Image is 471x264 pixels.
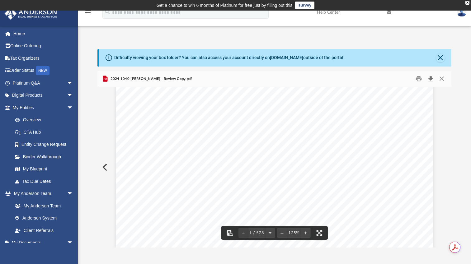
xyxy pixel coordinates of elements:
a: Entity Change Request [9,138,82,151]
a: Binder Walkthrough [9,151,82,163]
a: [DOMAIN_NAME] [270,55,303,60]
div: close [465,1,469,5]
span: 1 / 578 [248,231,265,235]
span: arrow_drop_down [67,77,79,90]
div: Document Viewer [97,87,451,248]
button: Previous File [97,159,111,176]
span: arrow_drop_down [67,188,79,200]
a: Online Ordering [4,40,82,52]
button: Zoom out [277,226,287,240]
div: Preview [97,71,451,248]
button: Zoom in [301,226,311,240]
div: Current zoom level [287,231,301,235]
a: Tax Due Dates [9,175,82,188]
a: menu [84,12,92,16]
span: 426340 [136,232,146,235]
a: Overview [9,114,82,126]
div: Get a chance to win 6 months of Platinum for free just by filling out this [157,2,293,9]
a: Anderson System [9,212,79,225]
button: Print [412,74,425,84]
img: User Pic [457,8,466,17]
button: Close [436,53,445,62]
a: Platinum Q&Aarrow_drop_down [4,77,82,89]
a: My Blueprint [9,163,79,175]
i: menu [84,9,92,16]
a: My Anderson Team [9,200,76,212]
a: survey [295,2,314,9]
a: Client Referrals [9,224,79,237]
button: Next page [265,226,275,240]
button: Enter fullscreen [313,226,326,240]
span: arrow_drop_down [67,89,79,102]
button: Close [436,74,447,84]
span: [DATE] [136,234,145,238]
button: Toggle findbar [223,226,236,240]
i: search [104,8,111,15]
a: Order StatusNEW [4,64,82,77]
div: NEW [36,66,49,75]
span: arrow_drop_down [67,237,79,249]
span: arrow_drop_down [67,101,79,114]
a: CTA Hub [9,126,82,138]
span: 2024 1040 [PERSON_NAME] - Review Copy.pdf [109,76,192,82]
a: Tax Organizers [4,52,82,64]
a: Digital Productsarrow_drop_down [4,89,82,102]
a: My Entitiesarrow_drop_down [4,101,82,114]
a: Home [4,27,82,40]
div: File preview [97,87,451,248]
a: My Anderson Teamarrow_drop_down [4,188,79,200]
div: Difficulty viewing your box folder? You can also access your account directly on outside of the p... [114,54,345,61]
button: Download [425,74,436,84]
button: 1 / 578 [248,226,265,240]
a: My Documentsarrow_drop_down [4,237,79,249]
img: Anderson Advisors Platinum Portal [3,7,59,20]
